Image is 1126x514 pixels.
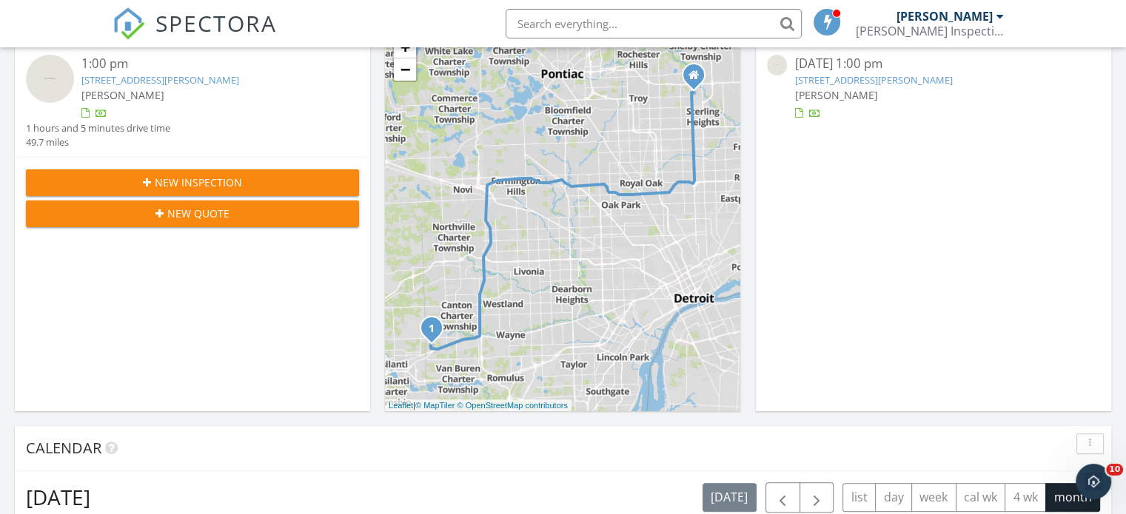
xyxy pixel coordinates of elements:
button: New Quote [26,200,359,227]
div: 1 hours and 5 minutes drive time [26,121,170,135]
span: New Quote [167,206,229,221]
button: Previous month [765,482,800,513]
div: 49.7 miles [26,135,170,149]
i: 1 [429,324,435,334]
input: Search everything... [506,9,802,38]
span: [PERSON_NAME] [794,88,877,102]
a: [DATE] 1:00 pm [STREET_ADDRESS][PERSON_NAME] [PERSON_NAME] [767,55,1100,121]
div: 1:00 pm [81,55,332,73]
div: | [385,399,572,412]
a: [STREET_ADDRESS][PERSON_NAME] [81,73,239,87]
a: © OpenStreetMap contributors [458,401,568,410]
button: month [1045,483,1100,512]
a: Leaflet [389,401,413,410]
div: 43463 Merrill Road, Sterling Heights MI 48314 [694,75,703,84]
div: [DATE] 1:00 pm [794,55,1072,73]
img: streetview [767,55,787,75]
button: Next month [800,482,834,513]
a: SPECTORA [113,20,277,51]
a: [STREET_ADDRESS][PERSON_NAME] [794,73,952,87]
img: streetview [26,55,74,103]
span: [PERSON_NAME] [81,88,164,102]
button: week [911,483,956,512]
a: Zoom in [394,36,416,58]
button: day [875,483,912,512]
button: [DATE] [703,483,757,512]
a: © MapTiler [415,401,455,410]
img: The Best Home Inspection Software - Spectora [113,7,145,40]
button: cal wk [956,483,1006,512]
div: 5131 Mayer St, CANTON, MI 48188 [432,328,440,337]
span: Calendar [26,438,101,458]
iframe: Intercom live chat [1076,464,1111,499]
a: Zoom out [394,58,416,81]
a: 1:00 pm [STREET_ADDRESS][PERSON_NAME] [PERSON_NAME] 1 hours and 5 minutes drive time 49.7 miles [26,55,359,149]
div: [PERSON_NAME] [897,9,993,24]
div: Williams Inspections LLC [856,24,1004,38]
span: SPECTORA [155,7,277,38]
button: 4 wk [1005,483,1046,512]
button: list [842,483,876,512]
span: 10 [1106,464,1123,476]
button: New Inspection [26,169,359,196]
span: New Inspection [155,175,242,190]
h2: [DATE] [26,482,90,512]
